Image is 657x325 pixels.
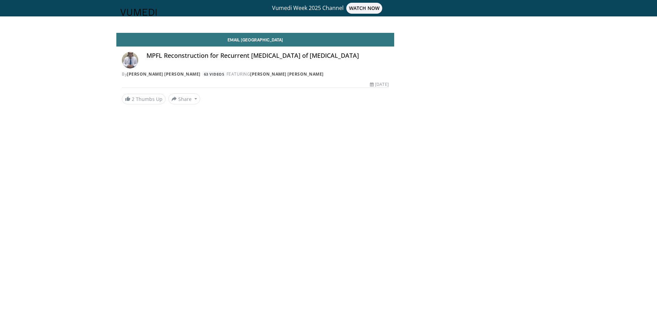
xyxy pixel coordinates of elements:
[250,71,324,77] a: [PERSON_NAME] [PERSON_NAME]
[122,52,138,68] img: Avatar
[146,52,389,60] h4: MPFL Reconstruction for Recurrent [MEDICAL_DATA] of [MEDICAL_DATA]
[132,96,134,102] span: 2
[370,81,388,88] div: [DATE]
[120,9,157,16] img: VuMedi Logo
[116,33,394,47] a: Email [GEOGRAPHIC_DATA]
[122,71,389,77] div: By FEATURING
[127,71,201,77] a: [PERSON_NAME] [PERSON_NAME]
[122,94,166,104] a: 2 Thumbs Up
[202,71,227,77] a: 63 Videos
[168,93,200,104] button: Share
